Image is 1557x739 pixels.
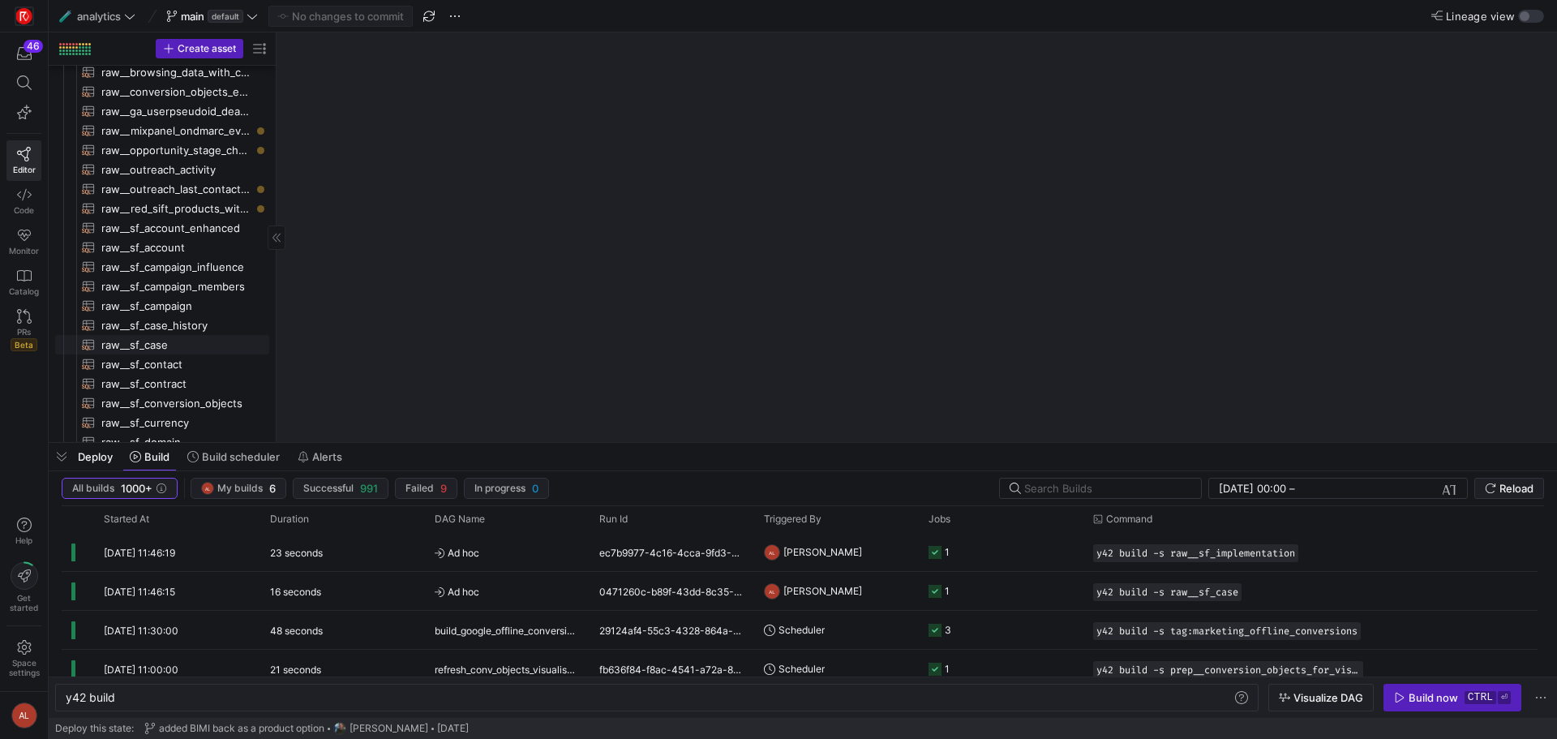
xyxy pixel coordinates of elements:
a: raw__ga_userpseudoid_deanonymized​​​​​​​​​​ [55,101,269,121]
a: raw__sf_account_enhanced​​​​​​​​​​ [55,218,269,238]
y42-duration: 48 seconds [270,625,323,637]
span: All builds [72,483,114,494]
span: Visualize DAG [1293,691,1363,704]
span: Successful [303,483,354,494]
span: Lineage view [1446,10,1515,23]
a: Monitor [6,221,41,262]
div: Press SPACE to select this row. [55,277,269,296]
div: AL [764,583,780,599]
div: Press SPACE to select this row. [55,316,269,335]
div: Press SPACE to select this row. [55,432,269,452]
span: raw__sf_case_history​​​​​​​​​​ [101,316,251,335]
input: Search Builds [1024,482,1188,495]
div: fb636f84-f8ac-4541-a72a-823e02a8f021 [590,650,754,688]
button: 🧪analytics [55,6,139,27]
a: Spacesettings [6,633,41,685]
span: Duration [270,513,309,525]
span: 🧪 [59,11,71,22]
kbd: ⏎ [1498,691,1511,704]
a: Code [6,181,41,221]
button: 46 [6,39,41,68]
span: Build [144,450,169,463]
span: Help [14,535,34,545]
span: Monitor [9,246,39,256]
span: Scheduler [778,650,825,688]
span: My builds [217,483,263,494]
kbd: ctrl [1465,691,1496,704]
div: Press SPACE to select this row. [55,82,269,101]
a: raw__sf_campaign_influence​​​​​​​​​​ [55,257,269,277]
button: In progress0 [464,478,549,499]
button: Help [6,510,41,552]
a: raw__sf_campaign_members​​​​​​​​​​ [55,277,269,296]
a: raw__conversion_objects_enriched​​​​​​​​​​ [55,82,269,101]
button: Reload [1474,478,1544,499]
div: 29124af4-55c3-4328-864a-cbd081ae422c [590,611,754,649]
span: 991 [360,482,378,495]
input: End datetime [1298,482,1405,495]
a: raw__outreach_last_contacted​​​​​​​​​​ [55,179,269,199]
button: Alerts [290,443,350,470]
span: [DATE] 11:46:19 [104,547,175,559]
div: 1 [945,650,950,688]
button: Build nowctrl⏎ [1383,684,1521,711]
span: Failed [405,483,434,494]
span: raw__mixpanel_ondmarc_events​​​​​​​​​​ [101,122,251,140]
span: [DATE] 11:30:00 [104,625,178,637]
a: raw__sf_domain​​​​​​​​​​ [55,432,269,452]
span: Create asset [178,43,236,54]
input: Start datetime [1219,482,1286,495]
span: Reload [1499,482,1533,495]
span: raw__sf_currency​​​​​​​​​​ [101,414,251,432]
span: – [1289,482,1295,495]
span: Catalog [9,286,39,296]
div: Press SPACE to select this row. [55,413,269,432]
div: Press SPACE to select this row. [55,218,269,238]
span: raw__sf_domain​​​​​​​​​​ [101,433,251,452]
y42-duration: 16 seconds [270,586,321,598]
div: Press SPACE to select this row. [55,374,269,393]
span: Command [1106,513,1152,525]
a: raw__sf_campaign​​​​​​​​​​ [55,296,269,316]
button: Visualize DAG [1268,684,1374,711]
div: ec7b9977-4c16-4cca-9fd3-6e8bc2e82169 [590,533,754,571]
y42-duration: 23 seconds [270,547,323,559]
button: Build scheduler [180,443,287,470]
span: main [181,10,204,23]
div: Press SPACE to select this row. [55,354,269,374]
span: 1000+ [121,482,152,495]
div: 46 [24,40,43,53]
span: raw__sf_account​​​​​​​​​​ [101,238,251,257]
a: raw__sf_currency​​​​​​​​​​ [55,413,269,432]
button: added BIMI back as a product optionhttps://storage.googleapis.com/y42-prod-data-exchange/images/6... [140,718,473,739]
span: raw__sf_campaign_influence​​​​​​​​​​ [101,258,251,277]
span: [DATE] 11:00:00 [104,664,178,676]
div: Press SPACE to select this row. [55,101,269,121]
div: Press SPACE to select this row. [55,335,269,354]
span: raw__red_sift_products_with_expanded_domains​​​​​​​​​​ [101,200,251,218]
span: [DATE] [437,723,469,734]
div: 1 [945,533,950,571]
a: raw__browsing_data_with_classification​​​​​​​​​​ [55,62,269,82]
span: raw__browsing_data_with_classification​​​​​​​​​​ [101,63,251,82]
span: Build scheduler [202,450,280,463]
span: raw__sf_contact​​​​​​​​​​ [101,355,251,374]
span: Get started [10,593,38,612]
span: raw__sf_campaign​​​​​​​​​​ [101,297,251,316]
span: Beta [11,338,37,351]
span: Deploy [78,450,113,463]
a: raw__sf_conversion_objects​​​​​​​​​​ [55,393,269,413]
a: raw__sf_case_history​​​​​​​​​​ [55,316,269,335]
button: AL [6,698,41,733]
div: Press SPACE to select this row. [55,238,269,257]
div: Press SPACE to select this row. [55,160,269,179]
span: raw__outreach_last_contacted​​​​​​​​​​ [101,180,251,199]
div: AL [764,544,780,561]
span: added BIMI back as a product option [159,723,324,734]
span: Deploy this state: [55,723,134,734]
span: raw__ga_userpseudoid_deanonymized​​​​​​​​​​ [101,102,251,121]
div: 1 [945,572,950,610]
img: https://storage.googleapis.com/y42-prod-data-exchange/images/6IdsliWYEjCj6ExZYNtk9pMT8U8l8YHLguyz... [333,722,346,735]
a: raw__sf_account​​​​​​​​​​ [55,238,269,257]
span: 9 [440,482,447,495]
